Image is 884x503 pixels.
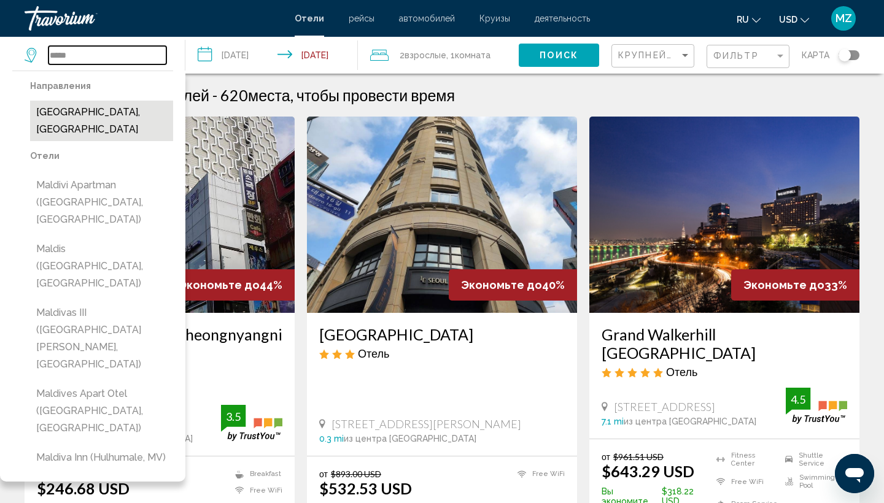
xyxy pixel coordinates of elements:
button: Change currency [779,10,809,28]
span: из центра [GEOGRAPHIC_DATA] [624,417,756,426]
ins: $532.53 USD [319,479,412,497]
button: Maldivi Apartman ([GEOGRAPHIC_DATA], [GEOGRAPHIC_DATA]) [30,174,173,231]
iframe: Кнопка запуска окна обмена сообщениями [835,454,874,493]
button: Filter [707,44,789,69]
button: Поиск [519,44,599,66]
mat-select: Sort by [618,51,691,61]
button: User Menu [828,6,859,31]
div: 40% [449,269,577,301]
button: Travelers: 2 adults, 0 children [358,37,519,74]
li: Swimming Pool [779,474,847,490]
ins: $246.68 USD [37,479,130,497]
li: Fitness Center [710,451,778,467]
del: $961.51 USD [613,451,664,462]
div: 4.5 [786,392,810,407]
li: Free WiFi [511,469,565,479]
span: 7.1 mi [602,417,624,426]
a: Travorium [25,6,282,31]
button: Maldiva Inn (Hulhumale, MV) [30,446,173,469]
del: $893.00 USD [331,469,381,479]
a: Отели [295,13,324,23]
span: от [319,469,328,479]
h2: 620 [220,86,455,104]
img: Hotel image [307,117,577,313]
span: [STREET_ADDRESS] [614,400,715,413]
button: Maldis ([GEOGRAPHIC_DATA], [GEOGRAPHIC_DATA]) [30,237,173,295]
button: Toggle map [829,50,859,61]
li: Free WiFi [710,474,778,490]
span: Комната [455,50,490,60]
p: Направления [30,77,173,94]
a: рейсы [349,13,374,23]
span: [STREET_ADDRESS][PERSON_NAME] [331,417,521,431]
span: USD [779,15,797,25]
span: из центра [GEOGRAPHIC_DATA] [344,434,476,443]
span: Крупнейшие сбережения [618,50,765,60]
a: автомобилей [399,13,455,23]
span: Отель [358,347,389,360]
ins: $643.29 USD [602,462,694,480]
span: MZ [836,12,852,25]
div: 33% [731,269,859,301]
p: Отели [30,147,173,164]
button: Maldives Apart Otel ([GEOGRAPHIC_DATA], [GEOGRAPHIC_DATA]) [30,382,173,440]
li: Breakfast [229,469,282,479]
span: места, чтобы провести время [248,86,455,104]
span: Экономьте до [461,278,542,291]
span: - [212,86,217,104]
button: Change language [737,10,761,28]
div: 3 star Hotel [319,347,565,360]
a: Grand Walkerhill [GEOGRAPHIC_DATA] [602,325,847,362]
img: trustyou-badge.svg [221,405,282,441]
span: от [602,451,610,462]
div: 44% [166,269,295,301]
a: [GEOGRAPHIC_DATA] [319,325,565,344]
a: Круизы [479,13,510,23]
span: карта [802,47,829,64]
li: Shuttle Service [779,451,847,467]
button: Check-in date: Sep 28, 2025 Check-out date: Oct 2, 2025 [185,37,359,74]
span: 0.3 mi [319,434,344,443]
img: trustyou-badge.svg [786,388,847,424]
span: Отель [666,365,697,378]
span: ru [737,15,749,25]
img: Hotel image [589,117,859,313]
a: деятельность [535,13,590,23]
button: Maldivas III ([GEOGRAPHIC_DATA][PERSON_NAME], [GEOGRAPHIC_DATA]) [30,301,173,376]
li: Free WiFi [229,485,282,496]
button: [GEOGRAPHIC_DATA], [GEOGRAPHIC_DATA] [30,101,173,141]
span: Поиск [540,51,578,61]
div: 5 star Hotel [602,365,847,378]
span: Взрослые [405,50,446,60]
span: Экономьте до [743,278,824,291]
span: , 1 [446,47,490,64]
span: Фильтр [713,51,759,61]
span: Экономьте до [179,278,260,291]
div: 3.5 [221,409,246,424]
span: 2 [400,47,446,64]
